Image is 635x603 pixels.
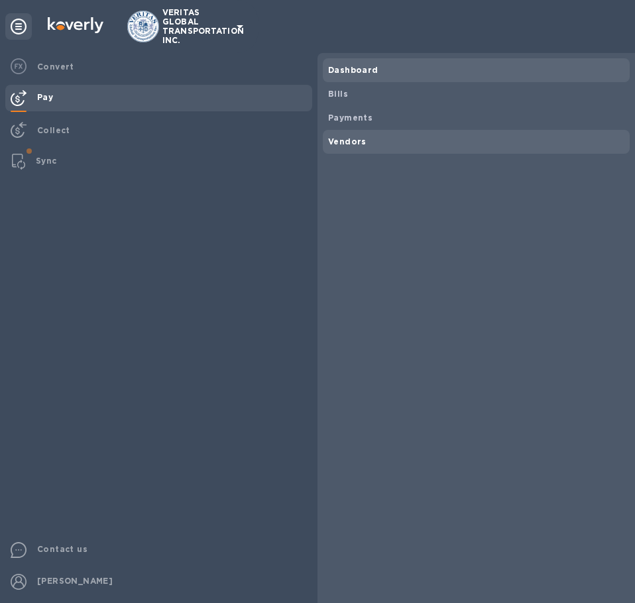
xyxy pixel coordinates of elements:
p: VERITAS GLOBAL TRANSPORTATION INC. [162,8,229,45]
b: Payments [328,113,373,123]
b: Convert [37,62,74,72]
div: Unpin categories [5,13,32,40]
b: Collect [37,125,70,135]
b: Pay [37,92,53,102]
b: Bills [328,89,348,99]
b: Vendors [328,137,367,146]
b: Sync [36,156,57,166]
img: Foreign exchange [11,58,27,74]
img: Logo [48,17,103,33]
b: Dashboard [328,65,378,75]
b: [PERSON_NAME] [37,576,113,586]
b: Contact us [37,544,87,554]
